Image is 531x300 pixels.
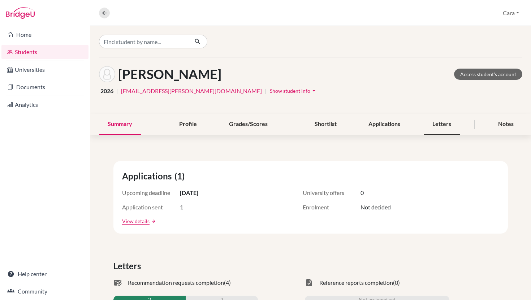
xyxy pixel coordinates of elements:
[113,278,122,287] span: mark_email_read
[269,85,318,96] button: Show student infoarrow_drop_down
[128,278,224,287] span: Recommendation requests completion
[360,114,409,135] div: Applications
[99,35,189,48] input: Find student by name...
[319,278,393,287] span: Reference reports completion
[99,114,141,135] div: Summary
[1,267,88,281] a: Help center
[500,6,522,20] button: Cara
[1,45,88,59] a: Students
[361,203,391,212] span: Not decided
[113,260,144,273] span: Letters
[174,170,187,183] span: (1)
[454,69,522,80] a: Access student's account
[220,114,276,135] div: Grades/Scores
[424,114,460,135] div: Letters
[310,87,318,94] i: arrow_drop_down
[116,87,118,95] span: |
[306,114,345,135] div: Shortlist
[361,188,364,197] span: 0
[180,188,198,197] span: [DATE]
[1,284,88,299] a: Community
[150,219,156,224] a: arrow_forward
[265,87,267,95] span: |
[118,66,221,82] h1: [PERSON_NAME]
[1,97,88,112] a: Analytics
[180,203,183,212] span: 1
[224,278,231,287] span: (4)
[305,278,314,287] span: task
[1,80,88,94] a: Documents
[122,170,174,183] span: Applications
[489,114,522,135] div: Notes
[393,278,400,287] span: (0)
[99,66,115,82] img: Krisha Lin's avatar
[170,114,206,135] div: Profile
[303,188,361,197] span: University offers
[270,88,310,94] span: Show student info
[6,7,35,19] img: Bridge-U
[121,87,262,95] a: [EMAIL_ADDRESS][PERSON_NAME][DOMAIN_NAME]
[1,62,88,77] a: Universities
[1,27,88,42] a: Home
[122,188,180,197] span: Upcoming deadline
[303,203,361,212] span: Enrolment
[122,203,180,212] span: Application sent
[122,217,150,225] a: View details
[100,87,113,95] span: 2026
